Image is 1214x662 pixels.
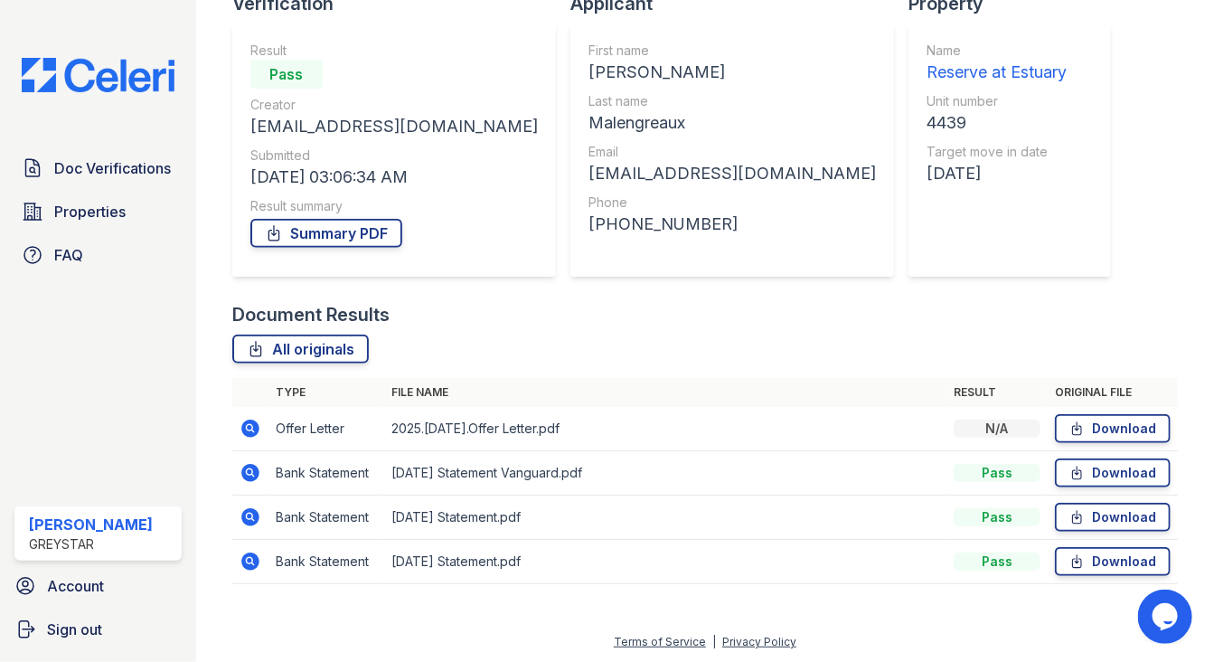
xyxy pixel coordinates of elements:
[7,568,189,604] a: Account
[1055,414,1171,443] a: Download
[250,219,402,248] a: Summary PDF
[1138,590,1196,644] iframe: chat widget
[588,110,876,136] div: Malengreaux
[250,60,323,89] div: Pass
[927,60,1067,85] div: Reserve at Estuary
[384,496,946,540] td: [DATE] Statement.pdf
[712,635,716,648] div: |
[54,157,171,179] span: Doc Verifications
[250,96,538,114] div: Creator
[588,60,876,85] div: [PERSON_NAME]
[232,302,390,327] div: Document Results
[14,194,182,230] a: Properties
[1048,378,1178,407] th: Original file
[588,194,876,212] div: Phone
[588,143,876,161] div: Email
[927,42,1067,85] a: Name Reserve at Estuary
[1055,547,1171,576] a: Download
[384,378,946,407] th: File name
[954,464,1040,482] div: Pass
[588,92,876,110] div: Last name
[268,407,384,451] td: Offer Letter
[954,420,1040,438] div: N/A
[384,540,946,584] td: [DATE] Statement.pdf
[1055,459,1171,487] a: Download
[29,514,153,535] div: [PERSON_NAME]
[268,378,384,407] th: Type
[14,150,182,186] a: Doc Verifications
[232,335,369,364] a: All originals
[54,244,83,266] span: FAQ
[250,197,538,215] div: Result summary
[614,635,706,648] a: Terms of Service
[588,42,876,60] div: First name
[927,110,1067,136] div: 4439
[954,553,1040,571] div: Pass
[47,575,104,597] span: Account
[268,540,384,584] td: Bank Statement
[14,237,182,273] a: FAQ
[250,165,538,190] div: [DATE] 03:06:34 AM
[29,535,153,553] div: Greystar
[54,201,126,222] span: Properties
[588,212,876,237] div: [PHONE_NUMBER]
[927,42,1067,60] div: Name
[927,92,1067,110] div: Unit number
[722,635,796,648] a: Privacy Policy
[7,58,189,92] img: CE_Logo_Blue-a8612792a0a2168367f1c8372b55b34899dd931a85d93a1a3d3e32e68fde9ad4.png
[954,508,1040,526] div: Pass
[7,611,189,648] a: Sign out
[250,147,538,165] div: Submitted
[384,407,946,451] td: 2025.[DATE].Offer Letter.pdf
[268,496,384,540] td: Bank Statement
[927,161,1067,186] div: [DATE]
[946,378,1048,407] th: Result
[384,451,946,496] td: [DATE] Statement Vanguard.pdf
[588,161,876,186] div: [EMAIL_ADDRESS][DOMAIN_NAME]
[47,619,102,640] span: Sign out
[250,42,538,60] div: Result
[1055,503,1171,532] a: Download
[268,451,384,496] td: Bank Statement
[250,114,538,139] div: [EMAIL_ADDRESS][DOMAIN_NAME]
[927,143,1067,161] div: Target move in date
